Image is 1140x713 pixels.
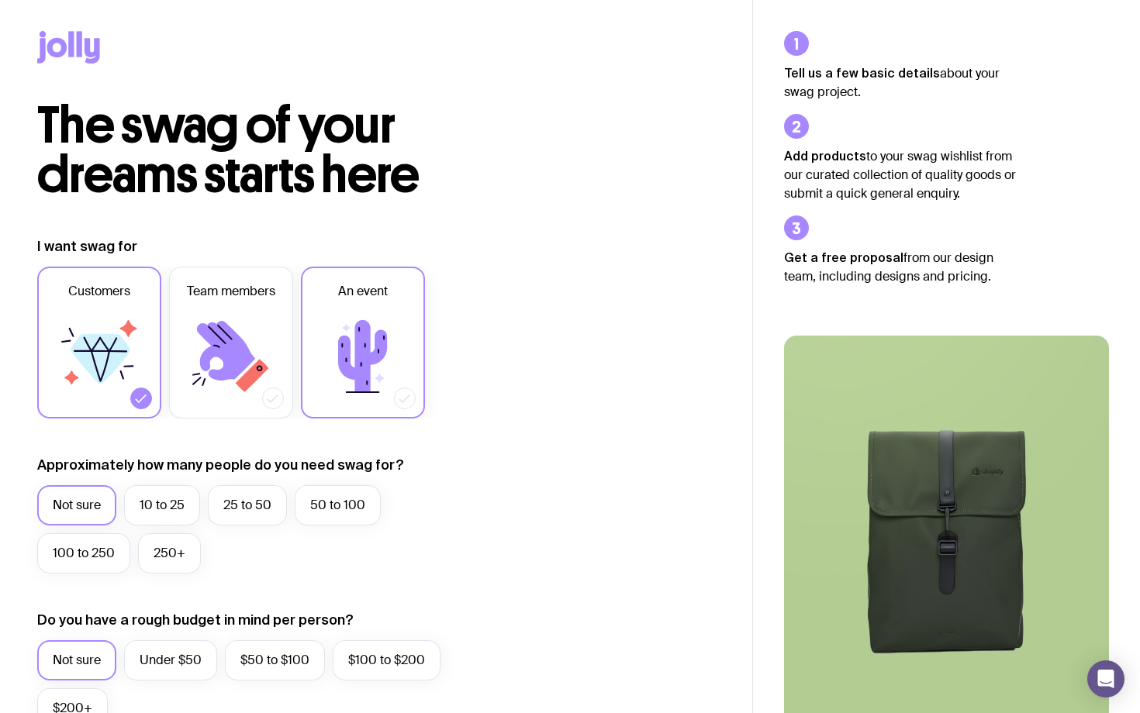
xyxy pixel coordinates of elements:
label: 250+ [138,533,201,573]
label: Do you have a rough budget in mind per person? [37,611,354,629]
label: 100 to 250 [37,533,130,573]
label: Approximately how many people do you need swag for? [37,456,404,474]
strong: Get a free proposal [784,250,903,264]
label: 10 to 25 [124,485,200,525]
label: Not sure [37,640,116,680]
span: Team members [187,282,275,301]
p: from our design team, including designs and pricing. [784,248,1017,286]
p: about your swag project. [784,64,1017,102]
label: $50 to $100 [225,640,325,680]
span: The swag of your dreams starts here [37,95,420,205]
label: I want swag for [37,237,137,256]
label: $100 to $200 [333,640,440,680]
p: to your swag wishlist from our curated collection of quality goods or submit a quick general enqu... [784,146,1017,203]
span: An event [338,282,388,301]
label: 25 to 50 [208,485,287,525]
strong: Add products [784,149,866,163]
span: Customers [68,282,130,301]
label: 50 to 100 [295,485,381,525]
label: Not sure [37,485,116,525]
div: Open Intercom Messenger [1087,660,1124,697]
label: Under $50 [124,640,217,680]
strong: Tell us a few basic details [784,66,940,80]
